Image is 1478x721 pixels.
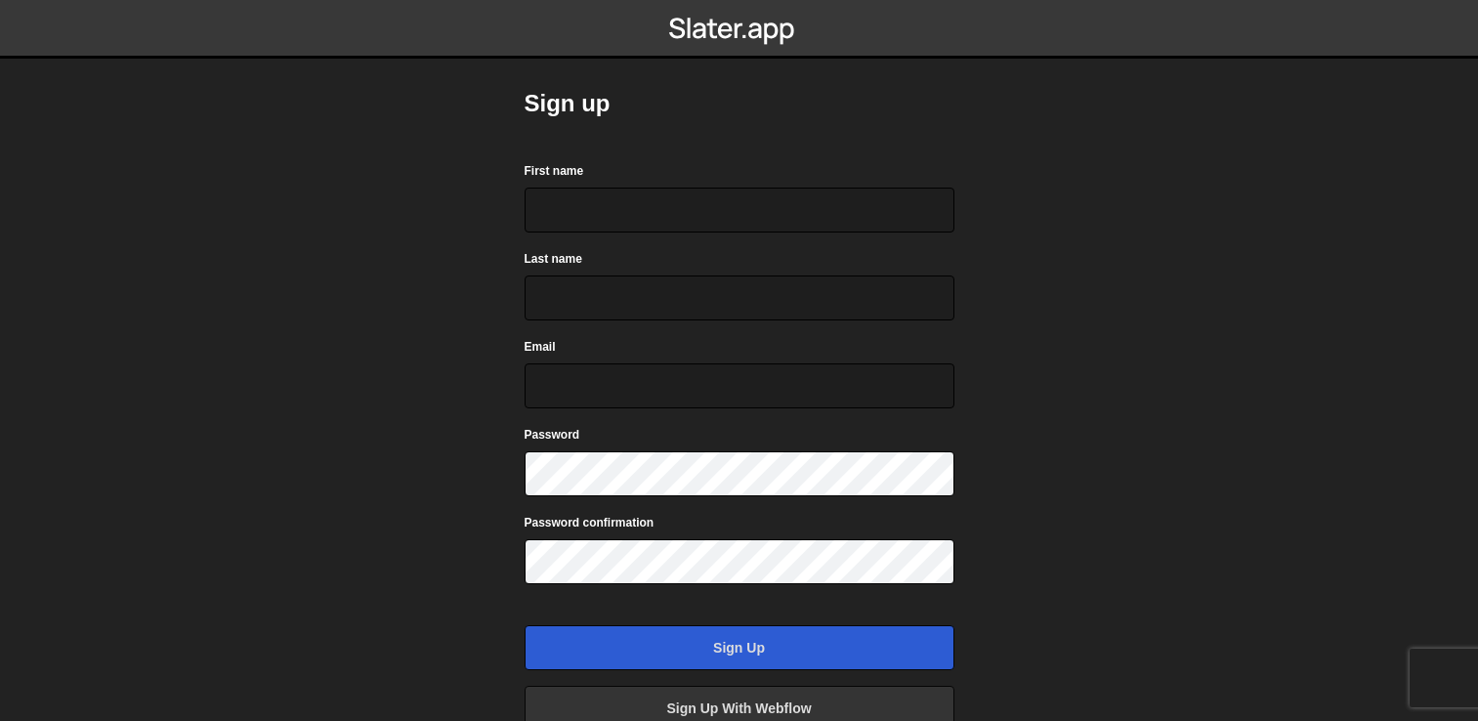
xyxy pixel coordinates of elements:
label: Password [525,425,580,445]
h2: Sign up [525,88,954,119]
label: First name [525,161,584,181]
label: Password confirmation [525,513,655,532]
label: Last name [525,249,582,269]
label: Email [525,337,556,357]
input: Sign up [525,625,954,670]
